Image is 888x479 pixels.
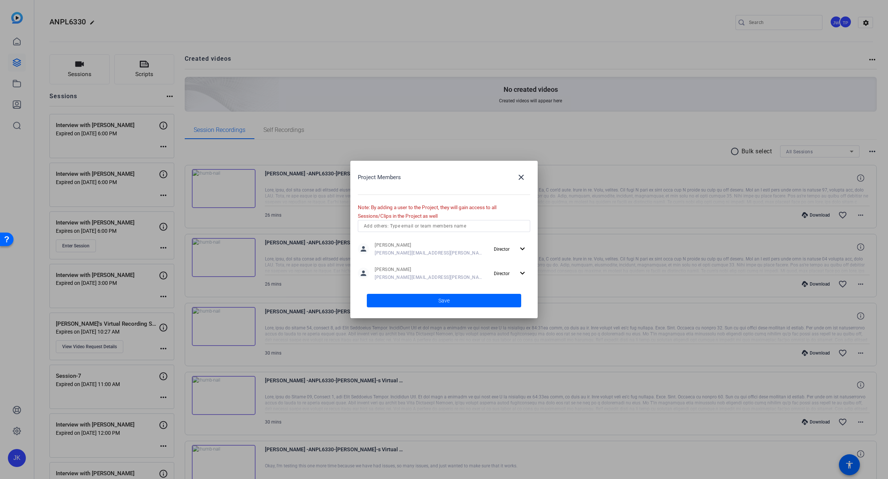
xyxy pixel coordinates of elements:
span: [PERSON_NAME] [375,242,485,248]
span: Save [438,297,450,305]
span: [PERSON_NAME] [375,266,485,272]
mat-icon: close [517,173,526,182]
span: [PERSON_NAME][EMAIL_ADDRESS][PERSON_NAME][DOMAIN_NAME] [375,274,485,280]
button: Director [491,266,530,280]
mat-icon: expand_more [518,244,527,254]
input: Add others: Type email or team members name [364,222,524,231]
span: Note: By adding a user to the Project, they will gain access to all Sessions/Clips in the Project... [358,204,496,219]
button: Director [491,242,530,256]
mat-icon: person [358,268,369,279]
span: [PERSON_NAME][EMAIL_ADDRESS][PERSON_NAME][DOMAIN_NAME] [375,250,485,256]
span: Director [494,271,510,276]
button: Save [367,294,521,307]
div: Project Members [358,168,530,186]
mat-icon: expand_more [518,269,527,278]
span: Director [494,247,510,252]
mat-icon: person [358,243,369,254]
